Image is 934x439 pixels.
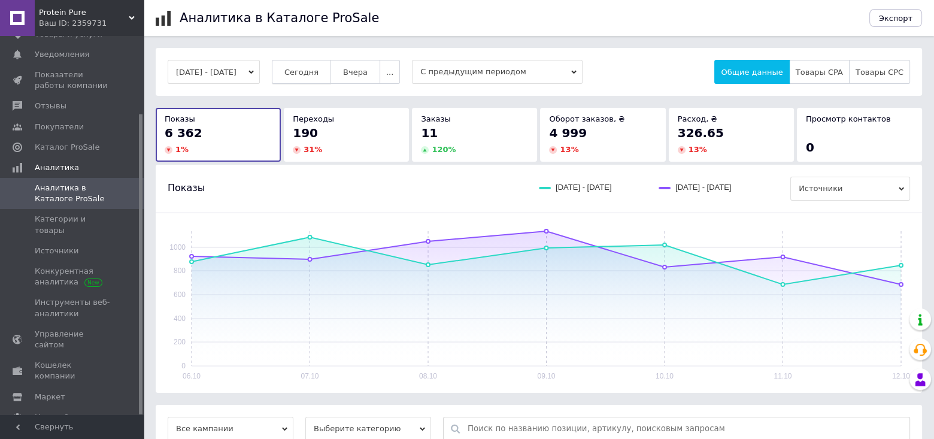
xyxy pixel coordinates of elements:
[380,60,400,84] button: ...
[35,122,84,132] span: Покупатели
[869,9,922,27] button: Экспорт
[168,60,260,84] button: [DATE] - [DATE]
[168,181,205,195] span: Показы
[678,126,724,140] span: 326.65
[35,183,111,204] span: Аналитика в Каталоге ProSale
[421,114,450,123] span: Заказы
[35,49,89,60] span: Уведомления
[419,372,437,380] text: 08.10
[165,114,195,123] span: Показы
[714,60,789,84] button: Общие данные
[849,60,910,84] button: Товары CPC
[386,68,393,77] span: ...
[35,69,111,91] span: Показатели работы компании
[806,114,891,123] span: Просмотр контактов
[689,145,707,154] span: 13 %
[174,290,186,299] text: 600
[421,126,438,140] span: 11
[181,362,186,370] text: 0
[432,145,456,154] span: 120 %
[856,68,903,77] span: Товары CPC
[35,360,111,382] span: Кошелек компании
[678,114,717,123] span: Расход, ₴
[35,162,79,173] span: Аналитика
[35,412,78,423] span: Настройки
[304,145,322,154] span: 31 %
[35,392,65,402] span: Маркет
[293,114,334,123] span: Переходы
[789,60,850,84] button: Товары CPA
[174,267,186,275] text: 800
[301,372,319,380] text: 07.10
[39,18,144,29] div: Ваш ID: 2359731
[35,101,66,111] span: Отзывы
[774,372,792,380] text: 11.10
[343,68,368,77] span: Вчера
[169,243,186,252] text: 1000
[560,145,578,154] span: 13 %
[183,372,201,380] text: 06.10
[272,60,331,84] button: Сегодня
[35,329,111,350] span: Управление сайтом
[806,140,814,155] span: 0
[549,114,624,123] span: Оборот заказов, ₴
[721,68,783,77] span: Общие данные
[165,126,202,140] span: 6 362
[174,314,186,323] text: 400
[35,297,111,319] span: Инструменты веб-аналитики
[656,372,674,380] text: 10.10
[412,60,583,84] span: С предыдущим периодом
[537,372,555,380] text: 09.10
[35,142,99,153] span: Каталог ProSale
[35,266,111,287] span: Конкурентная аналитика
[180,11,379,25] h1: Аналитика в Каталоге ProSale
[175,145,189,154] span: 1 %
[892,372,910,380] text: 12.10
[39,7,129,18] span: Protein Pure
[549,126,587,140] span: 4 999
[790,177,910,201] span: Источники
[174,338,186,346] text: 200
[35,214,111,235] span: Категории и товары
[35,246,78,256] span: Источники
[879,14,912,23] span: Экспорт
[330,60,380,84] button: Вчера
[284,68,319,77] span: Сегодня
[293,126,318,140] span: 190
[796,68,843,77] span: Товары CPA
